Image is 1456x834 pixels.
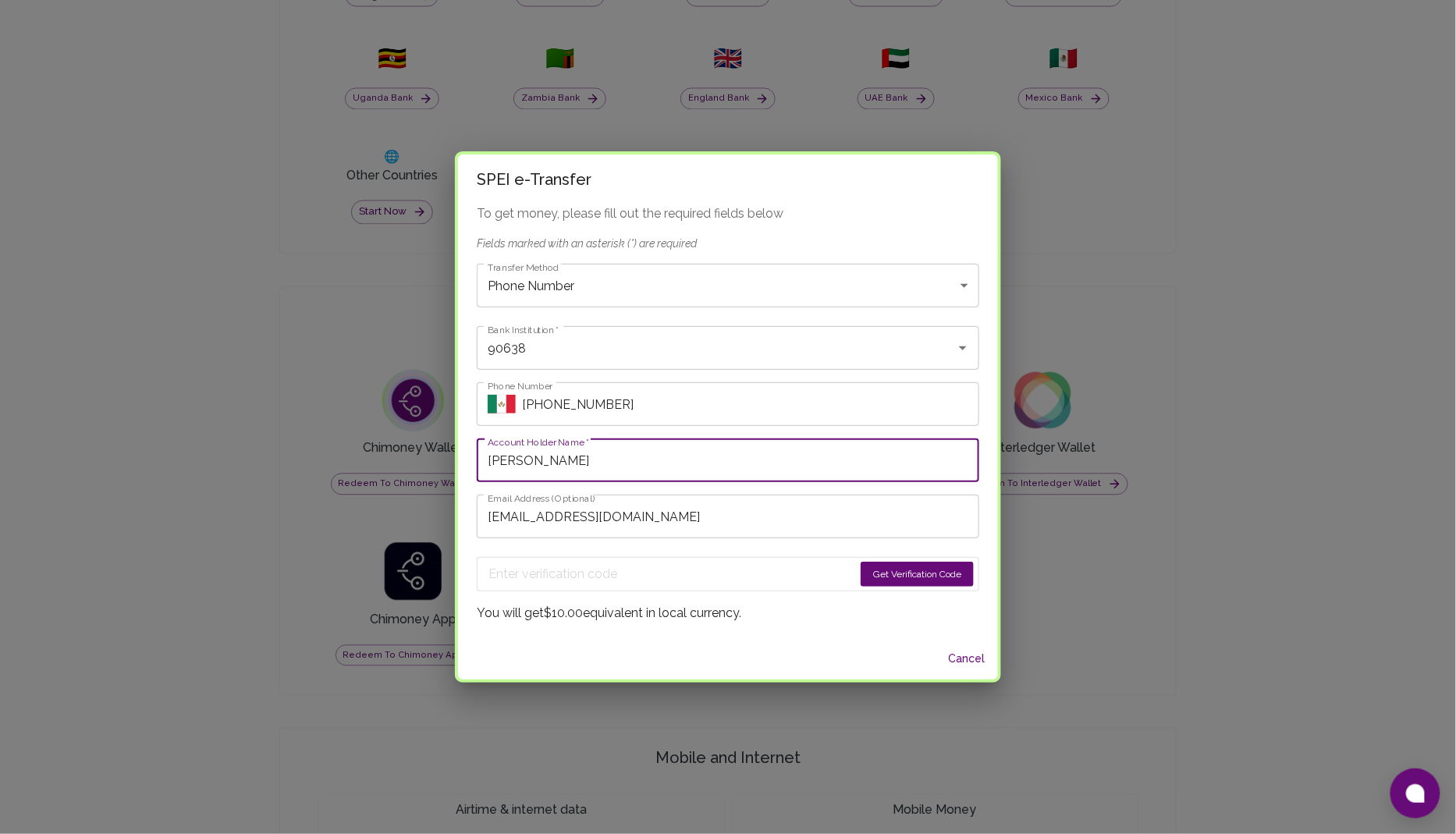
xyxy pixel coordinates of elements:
label: Email Address (Optional) [488,492,595,505]
label: Phone Number [488,379,552,392]
label: Bank Institution [488,323,559,336]
div: Phone Number [477,264,979,307]
button: Select country [488,392,516,416]
input: Enter verification code [488,562,854,587]
h2: SPEI e-Transfer [458,154,998,204]
label: Account Holder Name [488,435,590,449]
label: Transfer Method [488,261,559,274]
p: You will get $10.00 equivalent in local currency. [477,604,979,623]
p: To get money, please fill out the required fields below [477,204,979,223]
button: Open [952,337,974,359]
p: Fields marked with an asterisk (*) are required [477,236,979,251]
button: Get Verification Code [861,562,974,587]
button: Open chat window [1390,768,1440,818]
button: Cancel [942,644,992,673]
